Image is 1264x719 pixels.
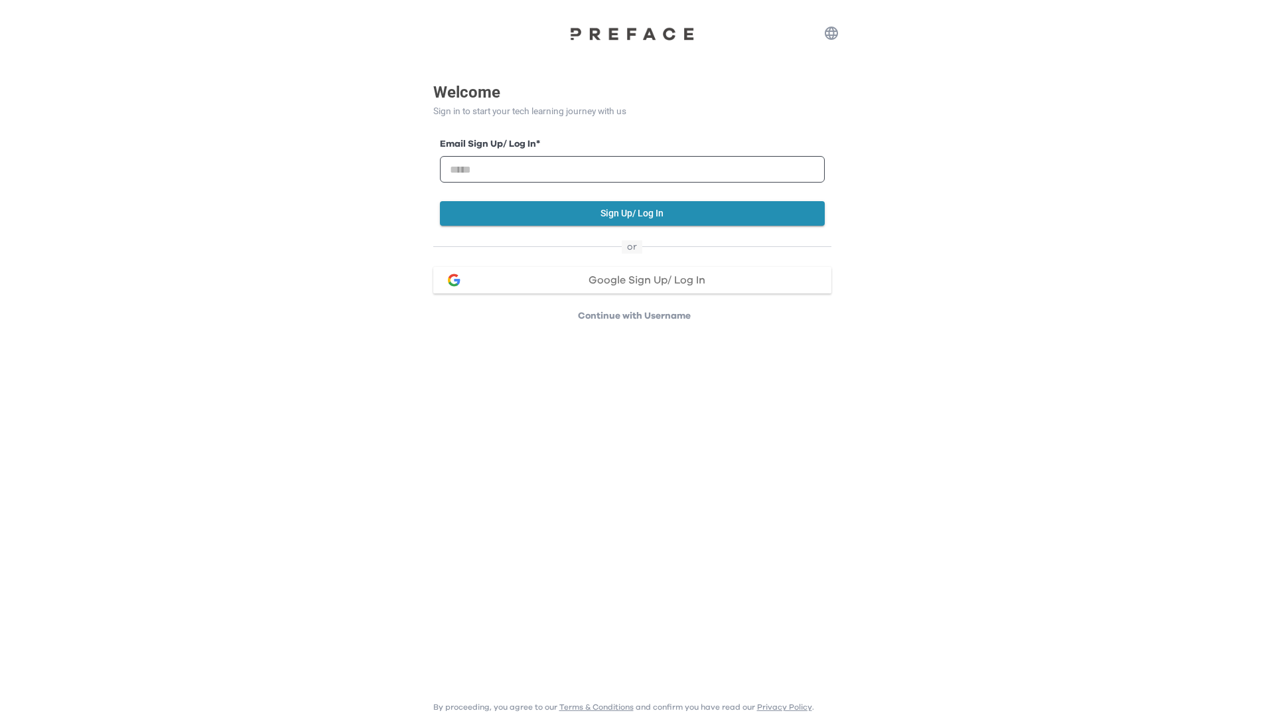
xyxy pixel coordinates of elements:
[566,27,699,40] img: Preface Logo
[433,267,831,293] button: google loginGoogle Sign Up/ Log In
[433,80,831,104] p: Welcome
[559,703,634,711] a: Terms & Conditions
[437,309,831,323] p: Continue with Username
[446,272,462,288] img: google login
[440,201,825,226] button: Sign Up/ Log In
[440,137,825,151] label: Email Sign Up/ Log In *
[433,104,831,118] p: Sign in to start your tech learning journey with us
[433,702,814,712] p: By proceeding, you agree to our and confirm you have read our .
[622,240,642,254] span: or
[757,703,812,711] a: Privacy Policy
[589,275,705,285] span: Google Sign Up/ Log In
